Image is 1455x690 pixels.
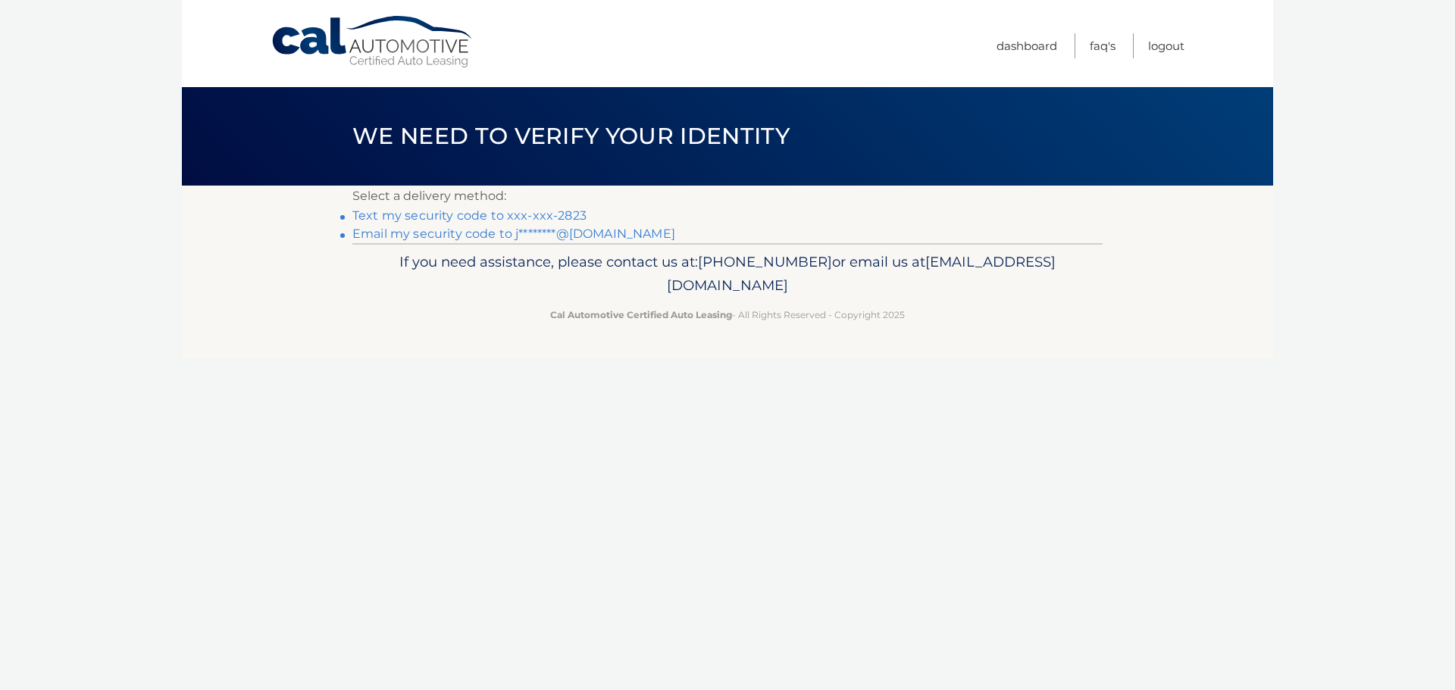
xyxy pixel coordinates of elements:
a: Logout [1148,33,1184,58]
a: FAQ's [1090,33,1115,58]
strong: Cal Automotive Certified Auto Leasing [550,309,732,320]
span: [PHONE_NUMBER] [698,253,832,270]
span: We need to verify your identity [352,122,790,150]
a: Text my security code to xxx-xxx-2823 [352,208,587,223]
a: Dashboard [997,33,1057,58]
p: If you need assistance, please contact us at: or email us at [362,250,1093,298]
p: Select a delivery method: [352,186,1103,207]
a: Email my security code to j********@[DOMAIN_NAME] [352,226,675,241]
a: Cal Automotive [271,15,475,69]
p: - All Rights Reserved - Copyright 2025 [362,307,1093,323]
